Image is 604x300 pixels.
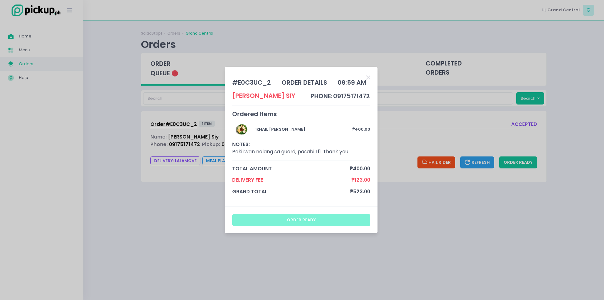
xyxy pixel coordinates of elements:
[232,176,352,184] span: Delivery Fee
[232,110,371,119] div: Ordered Items
[333,92,370,100] span: 09175171472
[338,78,366,87] div: 09:59 AM
[232,188,350,195] span: grand total
[366,74,370,80] button: Close
[310,91,333,101] td: phone:
[351,176,370,184] span: ₱123.00
[232,165,350,172] span: total amount
[350,165,370,172] span: ₱400.00
[232,78,271,87] div: # E0C3UC_2
[232,91,295,100] div: [PERSON_NAME] Siy
[350,188,370,195] span: ₱523.00
[282,78,327,87] div: order details
[232,214,371,226] button: order ready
